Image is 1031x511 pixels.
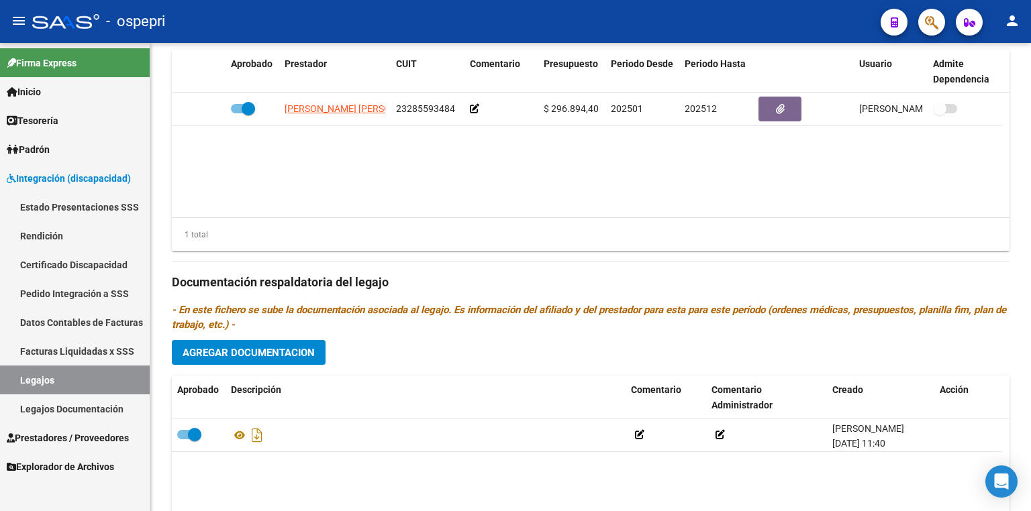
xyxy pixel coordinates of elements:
span: Comentario [470,58,520,69]
div: 1 total [172,227,208,242]
span: Aprobado [177,384,219,395]
h3: Documentación respaldatoria del legajo [172,273,1010,292]
datatable-header-cell: Creado [827,376,934,420]
span: [PERSON_NAME] [DATE] [859,103,965,114]
datatable-header-cell: Usuario [854,50,928,94]
span: Comentario [631,384,681,395]
span: Comentario Administrador [711,384,773,410]
span: $ 296.894,40 [544,103,599,114]
span: Prestador [285,58,327,69]
span: Prestadores / Proveedores [7,431,129,445]
span: Periodo Desde [611,58,673,69]
span: Firma Express [7,56,77,70]
span: Agregar Documentacion [183,347,315,359]
datatable-header-cell: CUIT [391,50,464,94]
div: Open Intercom Messenger [985,465,1018,498]
mat-icon: menu [11,13,27,29]
span: Aprobado [231,58,273,69]
datatable-header-cell: Comentario Administrador [706,376,827,420]
datatable-header-cell: Descripción [226,376,626,420]
datatable-header-cell: Periodo Desde [605,50,679,94]
span: [PERSON_NAME] [PERSON_NAME] [285,103,430,114]
span: 202512 [685,103,717,114]
span: Explorador de Archivos [7,459,114,474]
span: Descripción [231,384,281,395]
mat-icon: person [1004,13,1020,29]
datatable-header-cell: Prestador [279,50,391,94]
datatable-header-cell: Comentario [464,50,538,94]
span: [PERSON_NAME] [832,423,904,434]
span: Admite Dependencia [933,58,989,84]
span: Presupuesto [544,58,598,69]
span: Creado [832,384,863,395]
datatable-header-cell: Comentario [626,376,706,420]
i: - En este fichero se sube la documentación asociada al legajo. Es información del afiliado y del ... [172,304,1006,331]
span: 202501 [611,103,643,114]
span: Acción [940,384,969,395]
span: Usuario [859,58,892,69]
datatable-header-cell: Acción [934,376,1001,420]
span: - ospepri [106,7,165,36]
datatable-header-cell: Presupuesto [538,50,605,94]
span: Integración (discapacidad) [7,171,131,186]
span: Periodo Hasta [685,58,746,69]
datatable-header-cell: Admite Dependencia [928,50,1001,94]
datatable-header-cell: Aprobado [226,50,279,94]
button: Agregar Documentacion [172,340,326,365]
span: Tesorería [7,113,58,128]
span: CUIT [396,58,417,69]
span: Padrón [7,142,50,157]
span: Inicio [7,84,41,99]
datatable-header-cell: Aprobado [172,376,226,420]
i: Descargar documento [248,424,266,446]
datatable-header-cell: Periodo Hasta [679,50,753,94]
span: 23285593484 [396,103,455,114]
span: [DATE] 11:40 [832,438,885,449]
